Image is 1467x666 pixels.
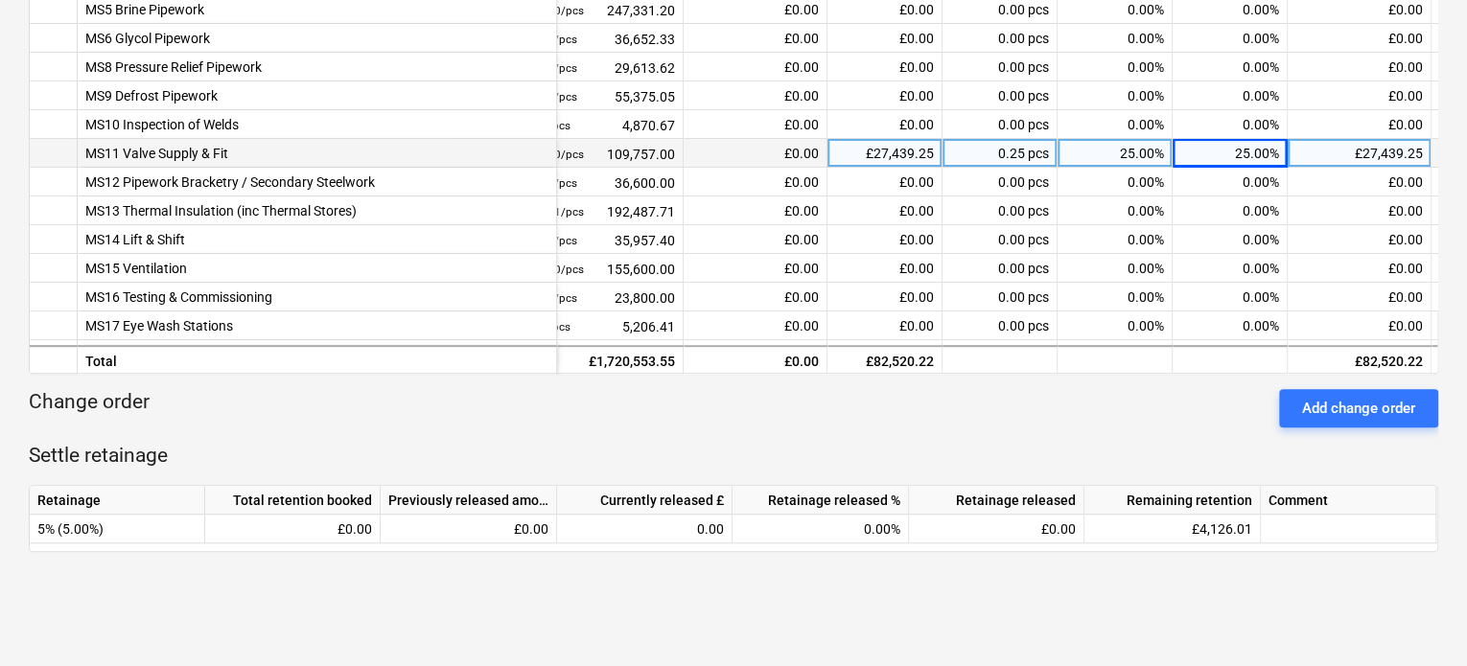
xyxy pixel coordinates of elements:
[827,254,943,283] div: £0.00
[461,196,675,226] div: 192,487.71
[1173,283,1288,311] div: 0.00%
[85,283,548,310] div: MS16 Testing & Commissioning
[1173,254,1288,283] div: 0.00%
[85,225,548,253] div: MS14 Lift & Shift
[85,81,548,109] div: MS9 Defrost Pipework
[1058,283,1173,311] div: 0.00%
[1288,311,1432,340] div: £0.00
[565,515,724,543] div: 0.00
[827,311,943,340] div: £0.00
[684,139,827,168] div: £0.00
[381,515,557,543] div: £0.00
[827,53,943,81] div: £0.00
[78,344,557,373] div: Total
[684,24,827,53] div: £0.00
[909,486,1084,515] div: Retainage released
[461,24,675,54] div: 36,652.33
[943,340,1058,369] div: 0.00 pcs
[454,344,684,373] div: £1,720,553.55
[684,283,827,311] div: £0.00
[1288,340,1432,369] div: £0.00
[85,340,548,368] div: MS18 Heat meters
[461,168,675,197] div: 36,600.00
[1058,340,1173,369] div: 0.00%
[684,196,827,225] div: £0.00
[30,515,205,543] div: 5% (5.00%)
[1173,196,1288,225] div: 0.00%
[943,311,1058,340] div: 0.00 pcs
[684,344,827,373] div: £0.00
[1288,168,1432,196] div: £0.00
[85,196,548,224] div: MS13 Thermal Insulation (inc Thermal Stores)
[85,254,548,282] div: MS15 Ventilation
[1058,81,1173,110] div: 0.00%
[943,196,1058,225] div: 0.00 pcs
[1173,311,1288,340] div: 0.00%
[684,254,827,283] div: £0.00
[684,110,827,139] div: £0.00
[1173,110,1288,139] div: 0.00%
[1058,168,1173,196] div: 0.00%
[29,443,1438,470] p: Settle retainage
[1288,344,1432,373] div: £82,520.22
[1288,110,1432,139] div: £0.00
[461,254,675,284] div: 155,600.00
[1173,24,1288,53] div: 0.00%
[1058,196,1173,225] div: 0.00%
[827,283,943,311] div: £0.00
[827,168,943,196] div: £0.00
[1288,283,1432,311] div: £0.00
[1288,254,1432,283] div: £0.00
[1288,196,1432,225] div: £0.00
[85,53,548,80] div: MS8 Pressure Relief Pipework
[1261,486,1436,515] div: Comment
[733,515,909,543] div: 0.00%
[1058,139,1173,168] div: 25.00%
[85,110,548,138] div: MS10 Inspection of Welds
[827,110,943,139] div: £0.00
[943,254,1058,283] div: 0.00 pcs
[85,139,548,167] div: MS11 Valve Supply & Fit
[943,283,1058,311] div: 0.00 pcs
[684,53,827,81] div: £0.00
[557,486,733,515] div: Currently released £
[1058,24,1173,53] div: 0.00%
[684,81,827,110] div: £0.00
[827,196,943,225] div: £0.00
[1173,225,1288,254] div: 0.00%
[381,486,557,515] div: Previously released amount
[943,110,1058,139] div: 0.00 pcs
[733,486,909,515] div: Retainage released %
[1288,139,1432,168] div: £27,439.25
[684,311,827,340] div: £0.00
[461,139,675,169] div: 109,757.00
[1173,340,1288,369] div: 0.00%
[943,24,1058,53] div: 0.00 pcs
[943,139,1058,168] div: 0.25 pcs
[1084,515,1261,543] div: £4,126.01
[85,168,548,195] div: MS12 Pipework Bracketry / Secondary Steelwork
[205,515,381,543] div: £0.00
[943,168,1058,196] div: 0.00 pcs
[827,24,943,53] div: £0.00
[827,340,943,369] div: £0.00
[827,225,943,254] div: £0.00
[827,139,943,168] div: £27,439.25
[1173,53,1288,81] div: 0.00%
[1288,53,1432,81] div: £0.00
[1058,53,1173,81] div: 0.00%
[827,344,943,373] div: £82,520.22
[85,24,548,52] div: MS6 Glycol Pipework
[1058,311,1173,340] div: 0.00%
[461,283,675,312] div: 23,800.00
[461,53,675,82] div: 29,613.62
[684,340,827,369] div: £0.00
[909,515,1084,543] div: £0.00
[1173,139,1288,168] div: 25.00%
[827,81,943,110] div: £0.00
[461,81,675,111] div: 55,375.05
[684,168,827,196] div: £0.00
[943,225,1058,254] div: 0.00 pcs
[943,53,1058,81] div: 0.00 pcs
[1288,225,1432,254] div: £0.00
